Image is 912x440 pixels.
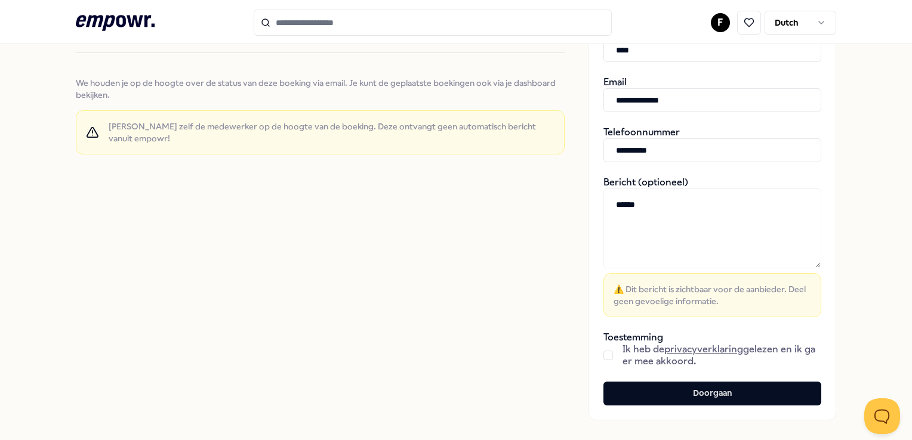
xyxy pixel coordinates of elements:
[109,120,554,144] span: [PERSON_NAME] zelf de medewerker op de hoogte van de boeking. Deze ontvangt geen automatisch beri...
[603,76,821,112] div: Email
[623,343,821,367] span: Ik heb de gelezen en ik ga er mee akkoord.
[864,398,900,434] iframe: Help Scout Beacon - Open
[603,26,821,62] div: Achternaam
[254,10,612,36] input: Search for products, categories or subcategories
[603,176,821,317] div: Bericht (optioneel)
[603,331,821,367] div: Toestemming
[603,382,821,405] button: Doorgaan
[711,13,730,32] button: F
[603,126,821,162] div: Telefoonnummer
[614,283,811,307] span: ⚠️ Dit bericht is zichtbaar voor de aanbieder. Deel geen gevoelige informatie.
[76,77,564,101] span: We houden je op de hoogte over de status van deze boeking via email. Je kunt de geplaatste boekin...
[664,343,743,355] a: privacyverklaring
